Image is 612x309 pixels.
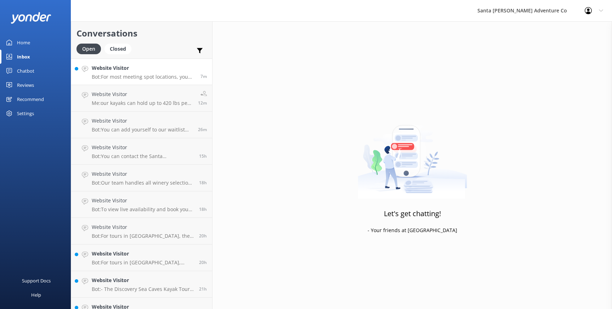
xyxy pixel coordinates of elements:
[92,170,194,178] h4: Website Visitor
[71,245,212,271] a: Website VisitorBot:For tours in [GEOGRAPHIC_DATA], there are animal-resistant storage bins availa...
[76,27,207,40] h2: Conversations
[104,44,131,54] div: Closed
[17,78,34,92] div: Reviews
[17,50,30,64] div: Inbox
[92,117,193,125] h4: Website Visitor
[199,233,207,239] span: Aug 31 2025 01:05pm (UTC -07:00) America/Tijuana
[92,64,195,72] h4: Website Visitor
[71,218,212,245] a: Website VisitorBot:For tours in [GEOGRAPHIC_DATA], the storage bins at Scorpion Anchorage are ani...
[92,127,193,133] p: Bot: You can add yourself to our waitlist via the booking system on our website at [URL][DOMAIN_N...
[71,58,212,85] a: Website VisitorBot:For most meeting spot locations, you can visit our Google Map at [URL][DOMAIN_...
[92,100,193,106] p: Me: our kayaks can hold up to 420 lbs per boat
[200,73,207,79] span: Sep 01 2025 09:20am (UTC -07:00) America/Tijuana
[358,110,467,199] img: artwork of a man stealing a conversation from at giant smartphone
[92,74,195,80] p: Bot: For most meeting spot locations, you can visit our Google Map at [URL][DOMAIN_NAME]. Directi...
[11,12,51,24] img: yonder-white-logo.png
[92,180,194,186] p: Bot: Our team handles all winery selections and reservations, partnering with over a dozen premie...
[76,44,101,54] div: Open
[92,259,194,266] p: Bot: For tours in [GEOGRAPHIC_DATA], there are animal-resistant storage bins available at Scorpio...
[17,92,44,106] div: Recommend
[76,45,104,52] a: Open
[384,208,441,219] h3: Let's get chatting!
[198,100,207,106] span: Sep 01 2025 09:15am (UTC -07:00) America/Tijuana
[199,206,207,212] span: Aug 31 2025 02:49pm (UTC -07:00) America/Tijuana
[17,35,30,50] div: Home
[17,106,34,120] div: Settings
[22,274,51,288] div: Support Docs
[368,226,457,234] p: - Your friends at [GEOGRAPHIC_DATA]
[199,259,207,265] span: Aug 31 2025 01:02pm (UTC -07:00) America/Tijuana
[199,180,207,186] span: Aug 31 2025 03:18pm (UTC -07:00) America/Tijuana
[92,276,194,284] h4: Website Visitor
[71,165,212,191] a: Website VisitorBot:Our team handles all winery selections and reservations, partnering with over ...
[17,64,34,78] div: Chatbot
[92,250,194,258] h4: Website Visitor
[71,191,212,218] a: Website VisitorBot:To view live availability and book your Santa [PERSON_NAME] Adventure tour, cl...
[31,288,41,302] div: Help
[71,112,212,138] a: Website VisitorBot:You can add yourself to our waitlist via the booking system on our website at ...
[71,85,212,112] a: Website VisitorMe:our kayaks can hold up to 420 lbs per boat12m
[92,90,193,98] h4: Website Visitor
[71,271,212,298] a: Website VisitorBot:- The Discovery Sea Caves Kayak Tour is a shorter version of the Adventure Tou...
[198,127,207,133] span: Sep 01 2025 09:01am (UTC -07:00) America/Tijuana
[92,286,194,292] p: Bot: - The Discovery Sea Caves Kayak Tour is a shorter version of the Adventure Tour, offering 1–...
[92,233,194,239] p: Bot: For tours in [GEOGRAPHIC_DATA], the storage bins at Scorpion Anchorage are animal-resistant,...
[92,144,194,151] h4: Website Visitor
[92,197,194,204] h4: Website Visitor
[199,153,207,159] span: Aug 31 2025 05:42pm (UTC -07:00) America/Tijuana
[71,138,212,165] a: Website VisitorBot:You can contact the Santa [PERSON_NAME] Adventure Co. team at [PHONE_NUMBER], ...
[92,153,194,159] p: Bot: You can contact the Santa [PERSON_NAME] Adventure Co. team at [PHONE_NUMBER], or by emailing...
[104,45,135,52] a: Closed
[92,223,194,231] h4: Website Visitor
[199,286,207,292] span: Aug 31 2025 11:52am (UTC -07:00) America/Tijuana
[92,206,194,213] p: Bot: To view live availability and book your Santa [PERSON_NAME] Adventure tour, click [URL][DOMA...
